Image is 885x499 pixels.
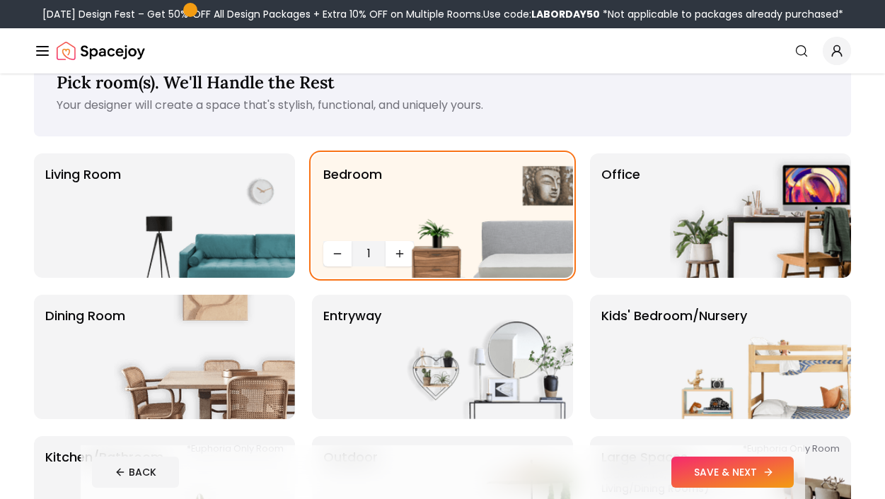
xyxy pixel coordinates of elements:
nav: Global [34,28,851,74]
p: Office [601,165,640,266]
img: Living Room [114,153,295,278]
p: Living Room [45,165,121,266]
img: Kids' Bedroom/Nursery [670,295,851,419]
p: Bedroom [323,165,382,235]
img: Office [670,153,851,278]
p: Your designer will create a space that's stylish, functional, and uniquely yours. [57,97,828,114]
button: BACK [92,457,179,488]
button: Increase quantity [386,241,414,266]
div: [DATE] Design Fest – Get 50% OFF All Design Packages + Extra 10% OFF on Multiple Rooms. [42,7,843,21]
p: Kids' Bedroom/Nursery [601,306,747,408]
span: *Not applicable to packages already purchased* [600,7,843,21]
p: Dining Room [45,306,125,408]
span: 1 [357,245,380,262]
img: Bedroom [392,153,573,278]
span: Use code: [483,7,600,21]
button: Decrease quantity [323,241,352,266]
img: entryway [392,295,573,419]
img: Spacejoy Logo [57,37,145,65]
img: Dining Room [114,295,295,419]
button: SAVE & NEXT [671,457,794,488]
p: entryway [323,306,381,408]
b: LABORDAY50 [531,7,600,21]
a: Spacejoy [57,37,145,65]
span: Pick room(s). We'll Handle the Rest [57,71,335,93]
